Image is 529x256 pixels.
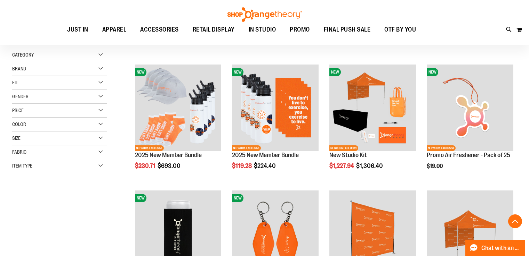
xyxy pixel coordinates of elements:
span: $19.00 [427,163,444,169]
a: IN STUDIO [242,22,283,38]
span: Item Type [12,163,32,169]
a: FINAL PUSH SALE [317,22,378,38]
button: Back To Top [508,214,522,228]
a: 2025 New Member BundleNEWNETWORK EXCLUSIVE [232,65,319,152]
span: JUST IN [67,22,88,37]
div: product [326,61,419,187]
div: product [131,61,225,187]
span: Chat with an Expert [481,245,521,251]
a: 2025 New Member Bundle [232,152,299,159]
span: PROMO [290,22,310,37]
span: IN STUDIO [249,22,276,37]
a: PROMO [283,22,317,37]
span: $230.71 [135,162,157,169]
span: Gender [12,94,29,99]
span: $1,306.40 [356,162,384,169]
img: New Studio Kit [329,65,416,151]
span: OTF BY YOU [384,22,416,37]
a: New Studio KitNEWNETWORK EXCLUSIVE [329,65,416,152]
img: 2025 New Member Bundle [232,65,319,151]
div: product [423,61,517,187]
span: Size [12,135,21,141]
a: JUST IN [60,22,95,38]
span: NEW [135,194,146,202]
span: $1,227.94 [329,162,355,169]
a: New Studio Kit [329,152,367,159]
a: APPAREL [95,22,134,38]
img: Shop Orangetheory [226,7,303,22]
span: NEW [427,68,438,76]
span: Fabric [12,149,26,155]
span: NEW [232,194,243,202]
span: NETWORK EXCLUSIVE [232,145,261,151]
span: Category [12,52,34,58]
a: 2025 New Member BundleNEWNETWORK EXCLUSIVE [135,65,222,152]
span: $693.00 [158,162,182,169]
a: RETAIL DISPLAY [186,22,242,38]
span: $224.40 [254,162,277,169]
span: FINAL PUSH SALE [324,22,371,37]
span: APPAREL [102,22,127,37]
span: ACCESSORIES [140,22,179,37]
span: Color [12,121,26,127]
span: Fit [12,80,18,85]
span: Price [12,108,24,113]
a: ACCESSORIES [133,22,186,38]
span: NEW [329,68,341,76]
a: Promo Air Freshener - Pack of 25NEWNETWORK EXCLUSIVE [427,65,513,152]
span: RETAIL DISPLAY [193,22,235,37]
span: NEW [232,68,243,76]
img: Promo Air Freshener - Pack of 25 [427,65,513,151]
span: NEW [135,68,146,76]
a: OTF BY YOU [377,22,423,38]
div: product [229,61,322,187]
img: 2025 New Member Bundle [135,65,222,151]
span: NETWORK EXCLUSIVE [427,145,456,151]
span: NETWORK EXCLUSIVE [135,145,164,151]
a: Promo Air Freshener - Pack of 25 [427,152,510,159]
span: Brand [12,66,26,71]
span: NETWORK EXCLUSIVE [329,145,358,151]
button: Chat with an Expert [465,240,525,256]
span: $119.28 [232,162,253,169]
a: 2025 New Member Bundle [135,152,202,159]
